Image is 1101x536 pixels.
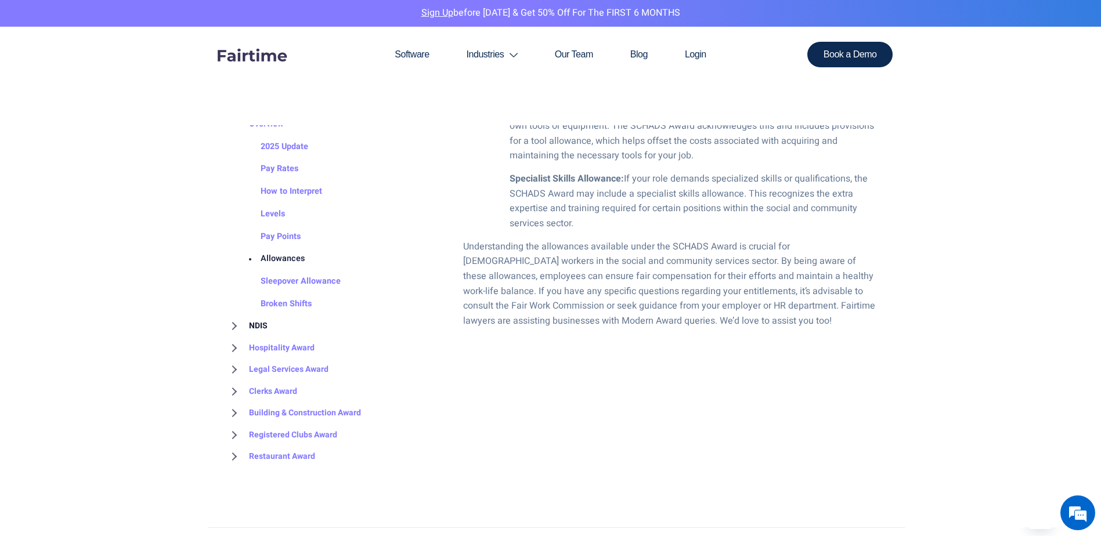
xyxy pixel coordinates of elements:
[9,6,1092,21] p: before [DATE] & Get 50% Off for the FIRST 6 MONTHS
[824,50,877,59] span: Book a Demo
[6,317,221,357] textarea: Type your message and hit 'Enter'
[237,158,298,180] a: Pay Rates
[463,337,872,511] iframe: Need Schads Award Allowances?
[612,27,666,82] a: Blog
[463,240,876,329] p: Understanding the allowances available under the SCHADS Award is crucial for [DEMOGRAPHIC_DATA] w...
[237,203,285,226] a: Levels
[226,402,361,424] a: Building & Construction Award
[510,172,624,186] strong: Specialist Skills Allowance:
[226,337,315,359] a: Hospitality Award
[226,424,337,446] a: Registered Clubs Award
[807,42,893,67] a: Book a Demo
[510,172,876,231] li: If your role demands specialized skills or qualifications, the SCHADS Award may include a special...
[226,358,329,381] a: Legal Services Award
[67,146,160,263] span: We're online!
[536,27,612,82] a: Our Team
[421,6,453,20] a: Sign Up
[237,226,301,248] a: Pay Points
[666,27,725,82] a: Login
[448,27,536,82] a: Industries
[237,248,305,270] a: Allowances
[226,315,268,337] a: NDIS
[226,446,315,468] a: Restaurant Award
[226,381,297,403] a: Clerks Award
[376,27,447,82] a: Software
[237,293,312,316] a: Broken Shifts
[237,180,322,203] a: How to Interpret
[226,67,446,467] div: BROWSE TOPICS
[510,104,876,163] li: Some roles within the industry may require employees to provide their own tools or equipment. The...
[237,136,308,158] a: 2025 Update
[237,270,341,293] a: Sleepover Allowance
[226,91,446,467] nav: BROWSE TOPICS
